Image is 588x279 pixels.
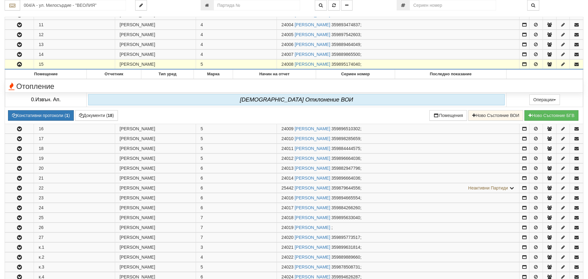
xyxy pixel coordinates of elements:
[332,136,360,141] span: 359898285659
[295,185,330,190] a: [PERSON_NAME]
[295,215,330,220] a: [PERSON_NAME]
[277,50,519,59] td: ;
[281,245,294,250] span: Партида №
[201,22,203,27] span: 4
[295,225,330,230] a: [PERSON_NAME]
[277,193,519,202] td: ;
[34,262,115,272] td: к.3
[281,195,294,200] span: Партида №
[332,126,360,131] span: 359896510302
[115,134,196,143] td: [PERSON_NAME]
[295,52,330,57] a: [PERSON_NAME]
[316,70,395,79] th: Сериен номер
[281,136,294,141] span: Партида №
[332,245,360,250] span: 359899631814
[468,185,508,190] span: Неактивни Партиди
[201,126,203,131] span: 5
[201,235,203,240] span: 7
[115,163,196,173] td: [PERSON_NAME]
[66,113,69,118] b: 1
[108,113,113,118] b: 18
[281,176,294,181] span: Партида №
[277,252,519,262] td: ;
[34,193,115,202] td: 23
[277,144,519,153] td: ;
[115,124,196,133] td: [PERSON_NAME]
[115,183,196,193] td: [PERSON_NAME]
[295,156,330,161] a: [PERSON_NAME]
[115,232,196,242] td: [PERSON_NAME]
[87,70,141,79] th: Отчетник
[277,134,519,143] td: ;
[277,30,519,40] td: ;
[332,195,360,200] span: 359894665554
[332,185,360,190] span: 359879644556
[281,225,294,230] span: Партида №
[201,42,203,47] span: 4
[281,62,294,67] span: Партида №
[233,70,316,79] th: Начин на отчет
[115,193,196,202] td: [PERSON_NAME]
[201,52,203,57] span: 4
[115,213,196,222] td: [PERSON_NAME]
[34,163,115,173] td: 20
[332,215,360,220] span: 359895633040
[201,146,203,151] span: 5
[34,223,115,232] td: 26
[332,52,360,57] span: 359889865500
[34,203,115,212] td: 24
[332,42,360,47] span: 359889464049
[332,166,360,171] span: 359882947796
[201,62,203,67] span: 5
[295,62,330,67] a: [PERSON_NAME]
[34,213,115,222] td: 25
[295,126,330,131] a: [PERSON_NAME]
[201,255,203,260] span: 4
[332,255,360,260] span: 359889889660
[34,144,115,153] td: 18
[115,252,196,262] td: [PERSON_NAME]
[240,96,353,103] i: [DEMOGRAPHIC_DATA] Oтклонение ВОИ
[115,153,196,163] td: [PERSON_NAME]
[332,22,360,27] span: 359893474837
[34,252,115,262] td: к.2
[281,235,294,240] span: Партида №
[295,235,330,240] a: [PERSON_NAME]
[115,30,196,40] td: [PERSON_NAME]
[468,110,523,121] button: Ново Състояние ВОИ
[34,30,115,40] td: 12
[295,205,330,210] a: [PERSON_NAME]
[201,136,203,141] span: 5
[34,50,115,59] td: 14
[201,215,203,220] span: 7
[281,255,294,260] span: Партида №
[332,205,360,210] span: 359884266260
[332,235,360,240] span: 359895773517
[332,146,360,151] span: 359884444575
[529,94,560,105] button: Операции
[295,146,330,151] a: [PERSON_NAME]
[115,262,196,272] td: [PERSON_NAME]
[281,52,294,57] span: Партида №
[34,40,115,49] td: 13
[295,32,330,37] a: [PERSON_NAME]
[34,153,115,163] td: 19
[34,232,115,242] td: 27
[332,32,360,37] span: 359897542603
[34,134,115,143] td: 17
[524,110,578,121] button: Новo Състояние БГВ
[281,126,294,131] span: Партида №
[201,176,203,181] span: 6
[277,223,519,232] td: ;
[281,22,294,27] span: Партида №
[115,60,196,69] td: [PERSON_NAME]
[141,70,194,79] th: Тип уред
[201,32,203,37] span: 4
[277,232,519,242] td: ;
[332,62,360,67] span: 359895174040
[201,185,203,190] span: 6
[34,20,115,30] td: 11
[281,146,294,151] span: Партида №
[295,264,330,269] a: [PERSON_NAME]
[277,262,519,272] td: ;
